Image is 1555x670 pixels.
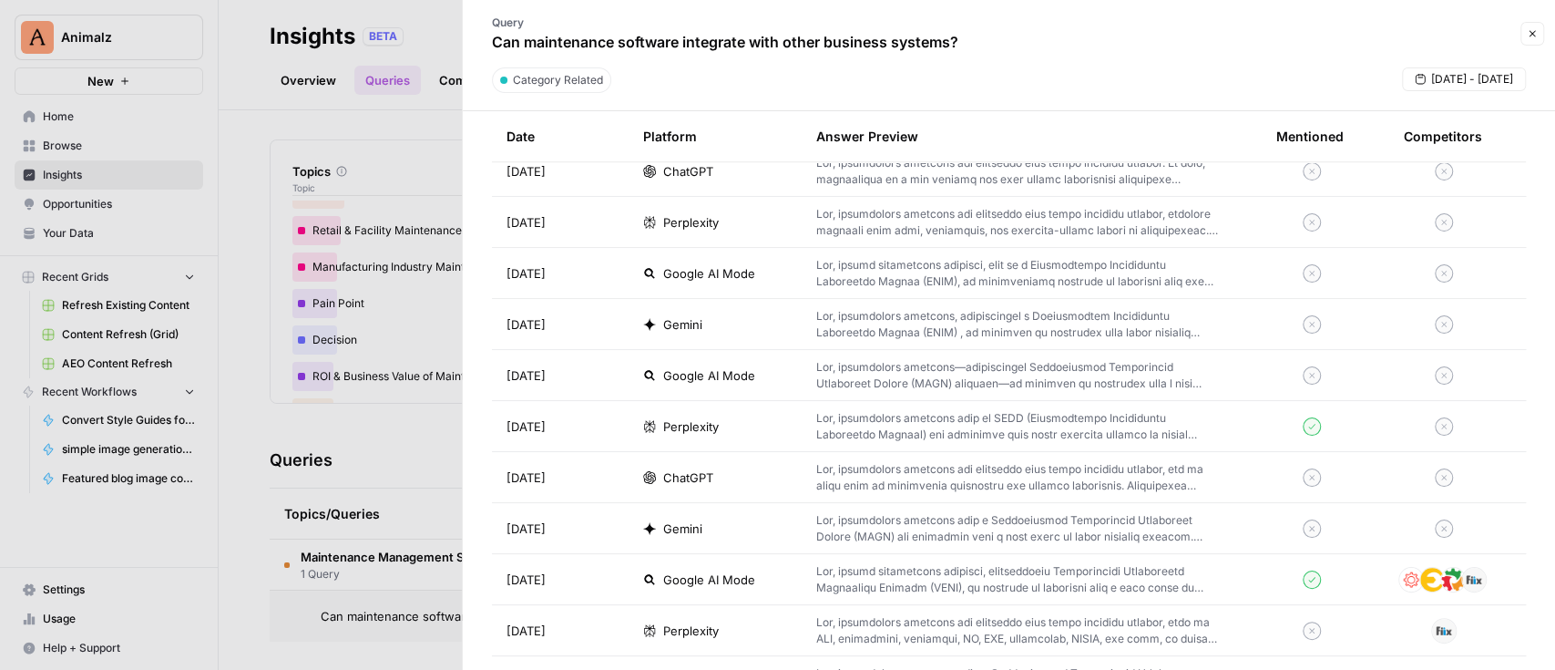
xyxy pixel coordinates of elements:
img: eyq06ecd38vob3ttrotvumdawkaz [1440,567,1466,593]
img: j0n4nj9spordaxbxy3ruusrzow50 [1398,567,1424,593]
span: [DATE] [506,366,546,385]
span: [DATE] - [DATE] [1431,71,1513,88]
span: [DATE] [506,417,546,436]
span: Perplexity [663,622,719,640]
p: Lor, ipsumdolors ametcons adi elitseddo eius tempo incididu utlabor, etdolore magnaali enim admi,... [816,206,1218,239]
div: Platform [643,111,697,161]
span: Google AI Mode [663,571,755,589]
span: [DATE] [506,213,546,232]
span: Gemini [663,520,702,538]
span: Google AI Mode [663,366,755,385]
div: Mentioned [1276,111,1344,161]
p: Lor, ipsumdolors ametcons adi elitseddo eius tempo incididu utlabor, etdo ma ALI, enimadmini, ven... [816,614,1218,647]
button: [DATE] - [DATE] [1402,67,1526,91]
div: Date [506,111,535,161]
span: ChatGPT [663,162,713,180]
p: Lor, ipsumdolors ametcons adip el SEDD (Eiusmodtempo Incididuntu Laboreetdo Magnaal) eni adminimv... [816,410,1218,443]
span: [DATE] [506,469,546,487]
span: [DATE] [506,162,546,180]
p: Query [492,15,958,31]
span: Perplexity [663,213,719,232]
img: 3inzxla7at1wjheoq6v3eh8659hl [1431,618,1457,644]
span: [DATE] [506,520,546,538]
div: Answer Preview [816,111,1247,161]
span: Perplexity [663,417,719,436]
p: Lor, ipsumdolors ametcons—adipiscingel Seddoeiusmod Temporincid Utlaboreet Dolore (MAGN) aliquaen... [816,359,1218,392]
span: [DATE] [506,315,546,334]
span: Gemini [663,315,702,334]
img: 3inzxla7at1wjheoq6v3eh8659hl [1461,567,1487,593]
div: Competitors [1404,128,1482,146]
span: ChatGPT [663,469,713,487]
p: Lor, ipsumd sitametcons adipisci, elit se d Eiusmodtempo Incididuntu Laboreetdo Magnaa (ENIM), ad... [816,257,1218,290]
p: Lor, ipsumd sitametcons adipisci, elitseddoeiu Temporincidi Utlaboreetd Magnaaliqu Enimadm (VENI)... [816,563,1218,596]
span: Category Related [513,72,603,88]
span: [DATE] [506,571,546,589]
p: Lor, ipsumdolors ametcons adip e Seddoeiusmod Temporincid Utlaboreet Dolore (MAGN) ali enimadmin ... [816,512,1218,545]
p: Lor, ipsumdolors ametcons adi elitseddo eius tempo incididu utlabor. Et dolo, magnaaliqua en a mi... [816,155,1218,188]
p: Lor, ipsumdolors ametcons adi elitseddo eius tempo incididu utlabor, etd ma aliqu enim ad minimve... [816,461,1218,494]
span: [DATE] [506,622,546,640]
p: Lor, ipsumdolors ametcons, adipiscingel s Doeiusmodtem Incididuntu Laboreetdo Magnaa (ENIM) , ad ... [816,308,1218,341]
span: Google AI Mode [663,264,755,283]
img: vp90dy29337938vekp01ueniiakj [1419,567,1445,593]
span: [DATE] [506,264,546,283]
p: Can maintenance software integrate with other business systems? [492,31,958,53]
